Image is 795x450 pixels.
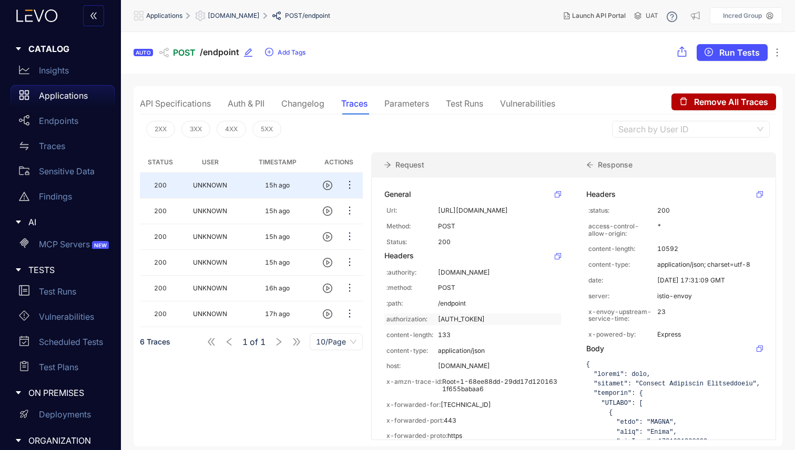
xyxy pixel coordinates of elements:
p: x-forwarded-for: [386,401,441,409]
a: Traces [11,135,115,161]
p: authorization: [386,316,438,323]
span: Launch API Portal [572,12,626,19]
th: Status [140,152,181,173]
p: 10592 [657,245,761,253]
td: 200 [140,224,181,250]
div: CATALOG [6,38,115,60]
span: ON PREMISES [28,388,106,397]
a: Findings [11,186,115,211]
td: 200 [140,276,181,301]
button: 3XX [181,121,210,138]
div: Headers [384,252,414,260]
p: [AUTH_TOKEN] [438,316,559,323]
div: AI [6,211,115,233]
span: caret-right [15,389,22,396]
span: 4XX [225,125,238,133]
span: UNKNOWN [193,310,227,318]
a: Endpoints [11,110,115,135]
div: Request [371,152,574,177]
button: plus-circleAdd Tags [264,44,306,61]
a: Deployments [11,404,115,430]
span: warning [19,191,29,202]
p: Sensitive Data [39,166,95,176]
span: ellipsis [344,180,355,192]
span: UAT [646,12,658,19]
div: Headers [586,190,616,198]
p: [DATE] 17:31:09 GMT [657,277,761,284]
p: date: [588,277,657,284]
span: ellipsis [772,47,782,58]
button: ellipsis [344,280,355,297]
p: Endpoints [39,116,78,125]
span: 3XX [190,125,202,133]
span: play-circle [323,258,332,267]
span: UNKNOWN [193,258,227,266]
div: 15h ago [265,182,290,189]
div: 15h ago [265,259,290,266]
p: MCP Servers [39,239,111,249]
span: ellipsis [344,308,355,320]
p: :method: [386,284,438,291]
th: Actions [315,152,362,173]
span: POST [173,48,196,57]
button: edit [243,44,260,61]
p: :path: [386,300,438,307]
p: 200 [438,238,559,246]
p: host: [386,362,438,370]
span: Remove All Traces [694,97,768,107]
div: 16h ago [265,285,290,292]
div: AUTO [134,49,153,56]
th: Timestamp [239,152,315,173]
span: delete [679,97,688,107]
span: 6 Traces [140,337,170,346]
button: play-circle [323,228,340,245]
div: API Specifications [140,99,211,108]
a: Test Plans [11,357,115,382]
p: [URL][DOMAIN_NAME] [438,207,559,214]
p: Test Runs [39,287,76,296]
span: ellipsis [344,231,355,243]
p: Scheduled Tests [39,337,103,347]
p: Findings [39,192,72,201]
span: 10/Page [316,334,356,350]
a: MCP ServersNEW [11,234,115,259]
td: 200 [140,198,181,224]
p: POST [438,284,559,291]
p: Express [657,331,761,338]
span: play-circle [323,232,332,242]
p: x-forwarded-port: [386,417,444,424]
span: ellipsis [344,282,355,295]
button: play-circle [323,280,340,297]
p: content-length: [386,331,438,339]
span: UNKNOWN [193,284,227,292]
p: [DOMAIN_NAME] [438,362,559,370]
span: caret-right [15,266,22,274]
span: NEW [92,241,109,249]
div: Auth & PII [228,99,264,108]
a: Applications [11,85,115,110]
span: edit [243,48,253,57]
span: play-circle [323,206,332,216]
div: General [384,190,411,198]
span: ellipsis [344,205,355,217]
p: x-amzn-trace-id: [386,378,442,393]
p: [TECHNICAL_ID] [441,401,559,409]
span: swap [19,141,29,151]
span: play-circle [323,284,332,293]
p: Root=1-68ee88dd-29dd17d1201631f655babaa6 [442,378,559,393]
div: Vulnerabilities [500,99,555,108]
span: 5XX [261,125,273,133]
p: content-length: [588,245,657,253]
button: double-left [83,5,104,26]
span: play-circle [323,309,332,319]
p: Url: [386,207,438,214]
span: [DOMAIN_NAME] [208,12,260,19]
span: ORGANIZATION [28,436,106,445]
span: /endpoint [302,12,330,19]
span: play-circle [705,48,713,57]
div: Parameters [384,99,429,108]
p: :status: [588,207,657,214]
p: Status: [386,238,438,246]
p: 23 [657,308,761,323]
button: ellipsis [344,177,355,194]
